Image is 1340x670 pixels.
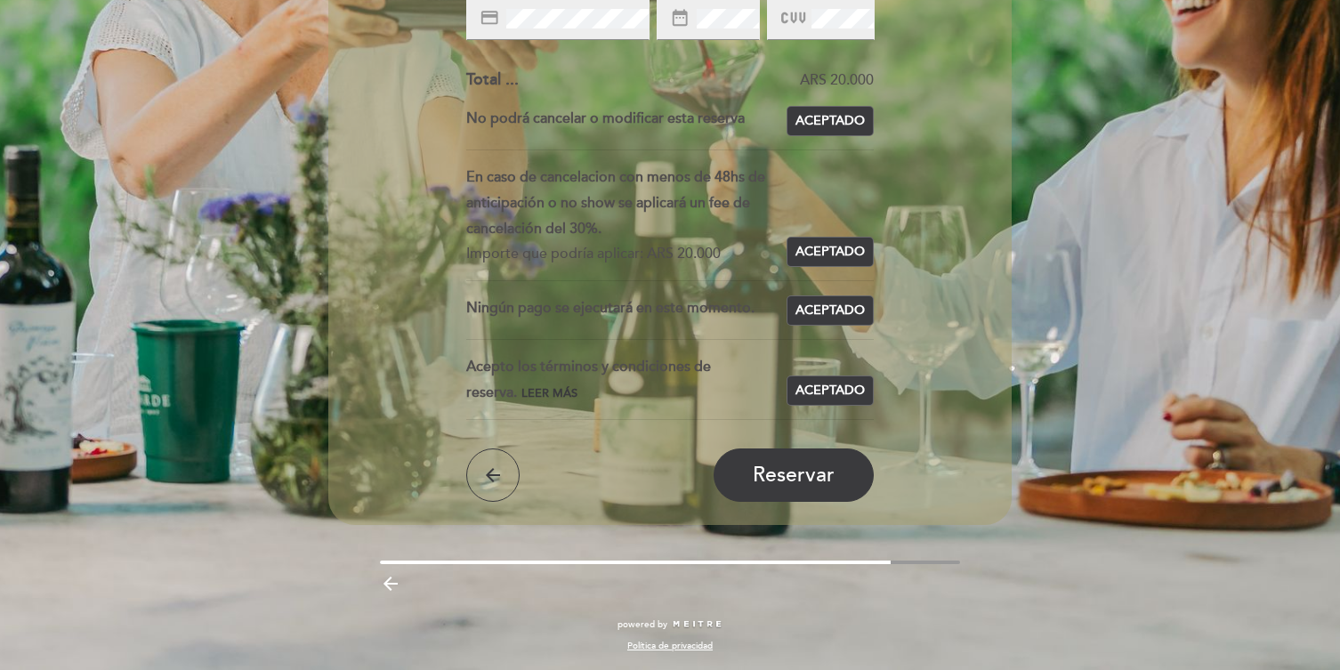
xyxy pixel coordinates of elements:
[466,448,520,502] button: arrow_back
[618,618,722,631] a: powered by
[466,295,787,326] div: Ningún pago se ejecutará en este momento.
[466,69,519,89] span: Total ...
[466,106,787,136] div: No podrá cancelar o modificar esta reserva
[787,295,874,326] button: Aceptado
[795,302,865,320] span: Aceptado
[795,243,865,262] span: Aceptado
[787,237,874,267] button: Aceptado
[466,165,773,241] div: En caso de cancelacion con menos de 48hs de anticipación o no show se aplicará un fee de cancelac...
[795,382,865,400] span: Aceptado
[618,618,667,631] span: powered by
[787,106,874,136] button: Aceptado
[627,640,713,652] a: Política de privacidad
[480,8,499,28] i: credit_card
[787,375,874,406] button: Aceptado
[795,112,865,131] span: Aceptado
[521,386,577,400] span: Leer más
[670,8,690,28] i: date_range
[753,463,835,488] span: Reservar
[714,448,874,502] button: Reservar
[466,354,787,406] div: Acepto los términos y condiciones de reserva.
[519,70,875,91] div: ARS 20.000
[672,620,722,629] img: MEITRE
[466,241,773,267] div: Importe que podría aplicar: ARS 20.000
[482,464,504,486] i: arrow_back
[380,573,401,594] i: arrow_backward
